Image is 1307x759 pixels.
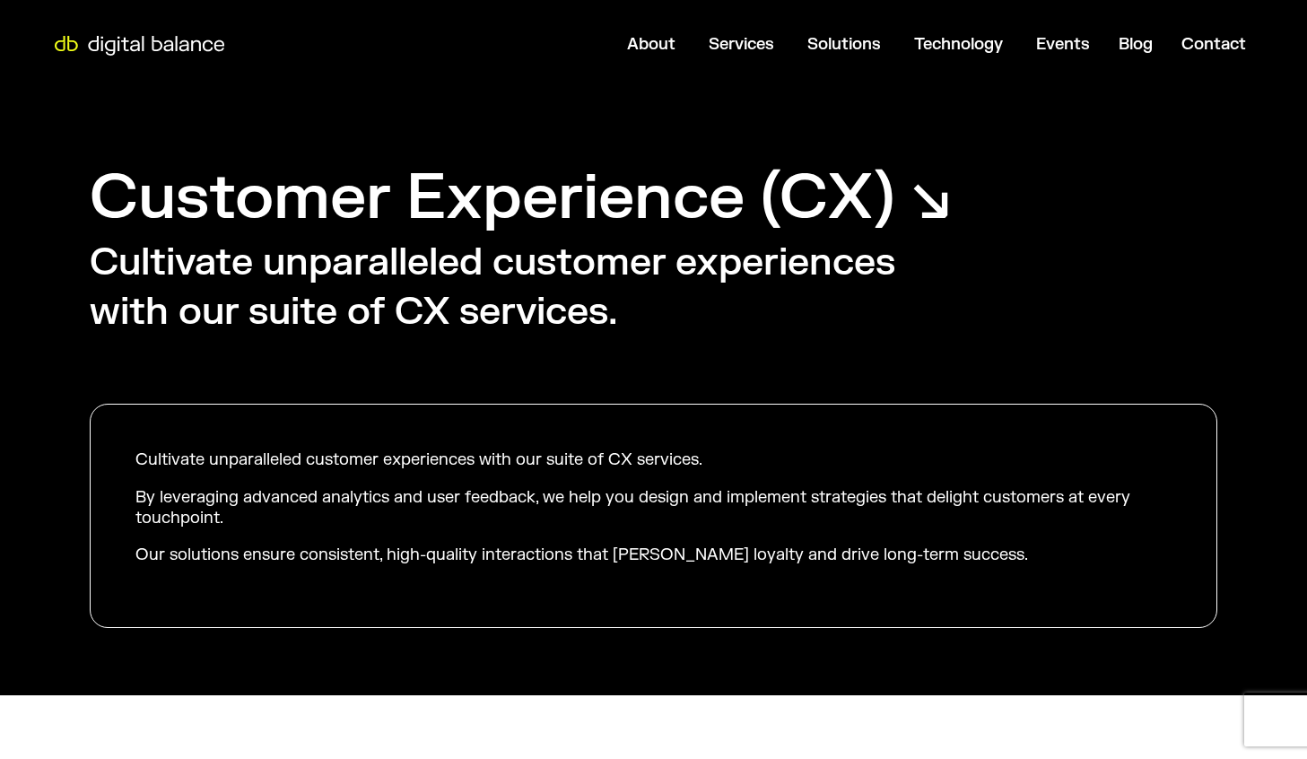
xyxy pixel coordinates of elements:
a: Events [1036,34,1090,55]
img: Digital Balance logo [45,36,234,56]
h1: Customer Experience (CX) ↘︎ [90,157,952,239]
a: Services [709,34,774,55]
a: Solutions [807,34,881,55]
a: About [627,34,675,55]
a: Contact [1181,34,1246,55]
nav: Menu [236,27,1260,62]
p: Cultivate unparalleled customer experiences with our suite of CX services. [135,449,1172,470]
div: Menu Toggle [236,27,1260,62]
p: By leveraging advanced analytics and user feedback, we help you design and implement strategies t... [135,487,1172,529]
a: Blog [1119,34,1153,55]
p: Our solutions ensure consistent, high-quality interactions that [PERSON_NAME] loyalty and drive l... [135,545,1172,565]
a: Technology [914,34,1003,55]
h2: Cultivate unparalleled customer experiences with our suite of CX services. [90,239,936,336]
